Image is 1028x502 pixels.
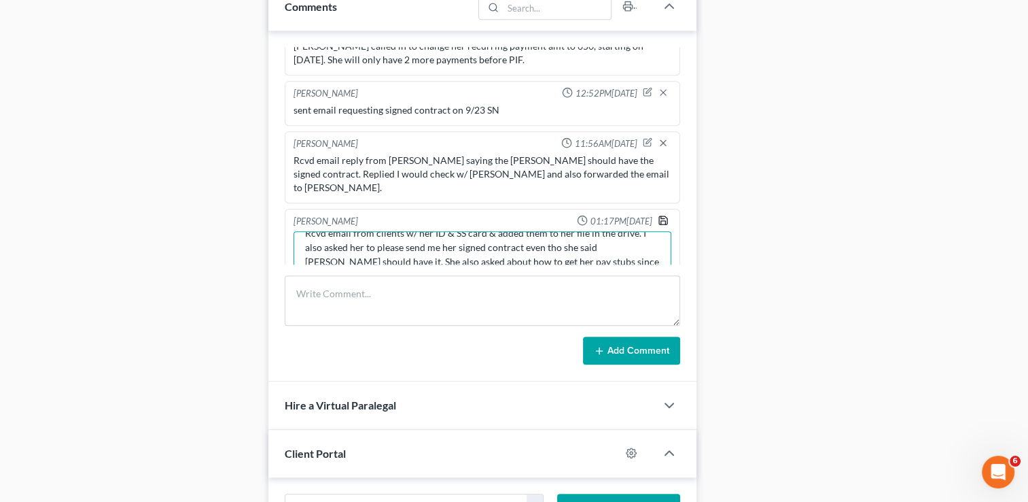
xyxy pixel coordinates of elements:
button: Add Comment [583,337,680,365]
span: 11:56AM[DATE] [575,137,637,150]
span: Hire a Virtual Paralegal [285,399,396,412]
span: 01:17PM[DATE] [590,215,652,228]
div: Rcvd email reply from [PERSON_NAME] saying the [PERSON_NAME] should have the signed contract. Rep... [294,154,671,195]
div: sent email requesting signed contract on 9/23 SN [294,103,671,117]
span: 12:52PM[DATE] [575,87,637,100]
div: [PERSON_NAME] [294,215,358,229]
div: [PERSON_NAME] [294,87,358,101]
div: [PERSON_NAME] [294,137,358,151]
span: 6 [1010,456,1021,467]
iframe: Intercom live chat [982,456,1014,488]
span: Client Portal [285,447,346,460]
div: [PERSON_NAME] called in to change her recurring payment amt to 650, starting on [DATE]. She will ... [294,39,671,67]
